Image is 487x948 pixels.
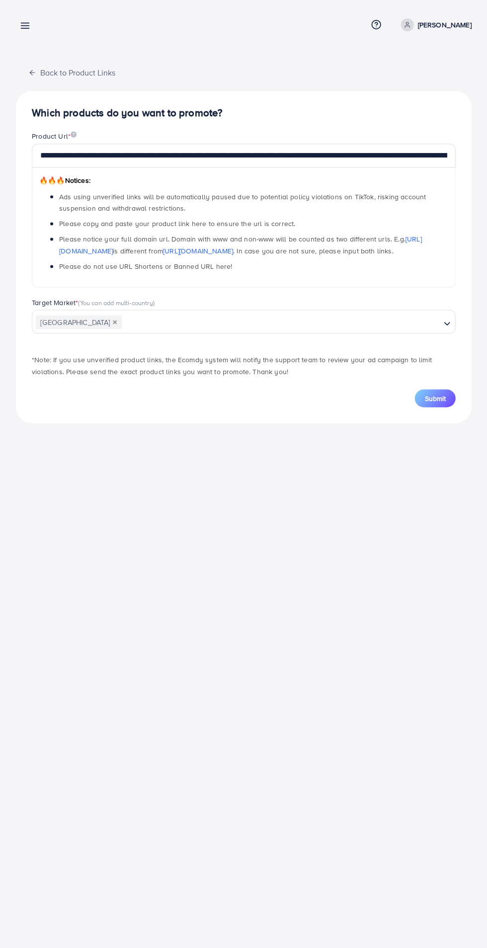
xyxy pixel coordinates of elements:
input: Search for option [123,315,439,330]
p: *Note: If you use unverified product links, the Ecomdy system will notify the support team to rev... [32,353,455,377]
button: Submit [414,389,455,407]
button: Back to Product Links [16,62,128,83]
a: [PERSON_NAME] [397,18,471,31]
img: image [71,131,77,138]
span: Please copy and paste your product link here to ensure the url is correct. [59,219,295,229]
span: Notices: [39,175,90,185]
span: [GEOGRAPHIC_DATA] [36,315,122,329]
span: 🔥🔥🔥 [39,175,65,185]
span: Please do not use URL Shortens or Banned URL here! [59,261,232,271]
p: [PERSON_NAME] [417,19,471,31]
span: Submit [424,393,445,403]
div: Search for option [32,310,455,333]
iframe: Chat [445,903,480,941]
button: Deselect Pakistan [112,319,117,324]
h4: Which products do you want to promote? [32,107,455,119]
a: [URL][DOMAIN_NAME] [163,246,233,256]
a: [URL][DOMAIN_NAME] [59,234,421,255]
span: (You can add multi-country) [78,298,154,307]
label: Product Url [32,131,77,141]
label: Target Market [32,297,155,307]
span: Ads using unverified links will be automatically paused due to potential policy violations on Tik... [59,192,426,213]
span: Please notice your full domain url. Domain with www and non-www will be counted as two different ... [59,234,421,255]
